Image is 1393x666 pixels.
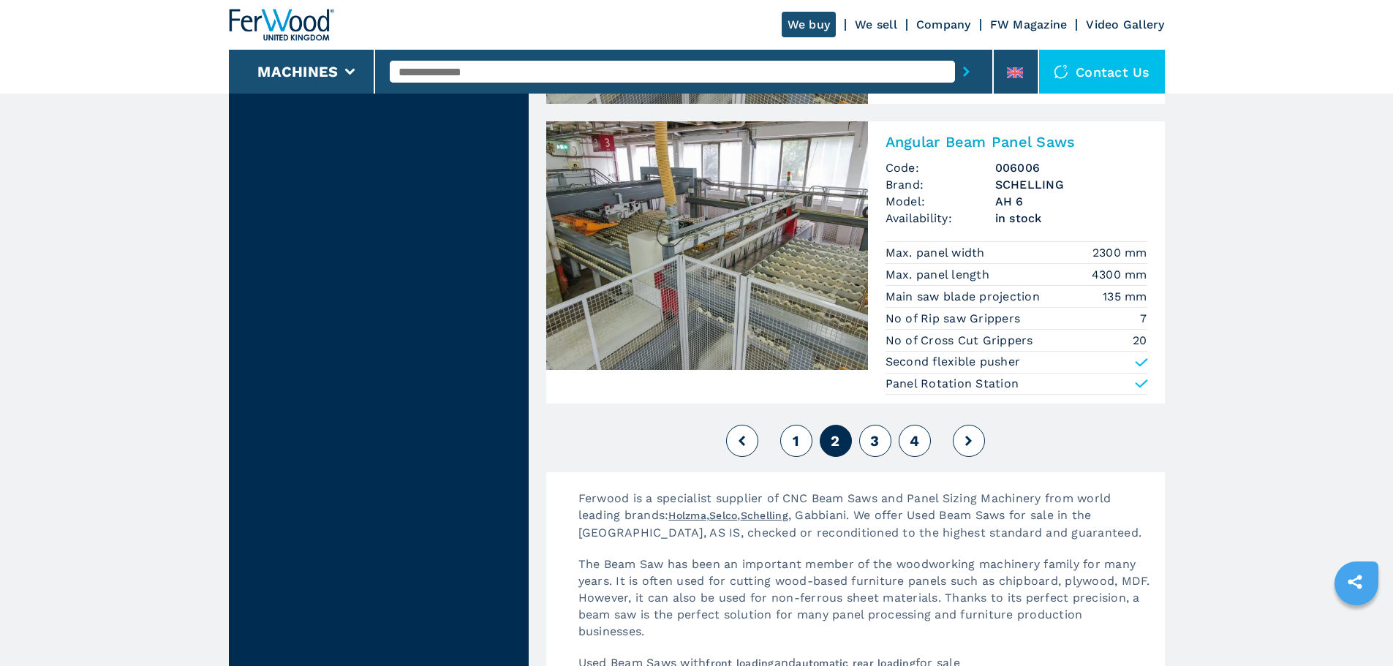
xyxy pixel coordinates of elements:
p: Second flexible pusher [886,354,1021,370]
button: submit-button [955,55,978,88]
h3: 006006 [995,159,1147,176]
h3: SCHELLING [995,176,1147,193]
p: The Beam Saw has been an important member of the woodworking machinery family for many years. It ... [564,556,1165,654]
a: We sell [855,18,897,31]
p: No of Rip saw Grippers [886,311,1024,327]
span: Code: [886,159,995,176]
img: Contact us [1054,64,1068,79]
em: 20 [1133,332,1147,349]
p: Panel Rotation Station [886,376,1019,392]
button: 4 [899,425,931,457]
iframe: Chat [1331,600,1382,655]
a: sharethis [1337,564,1373,600]
h2: Angular Beam Panel Saws [886,133,1147,151]
button: Machines [257,63,338,80]
p: Max. panel length [886,267,994,283]
a: Schelling [741,510,788,521]
button: 1 [780,425,812,457]
h3: AH 6 [995,193,1147,210]
a: Angular Beam Panel Saws SCHELLING AH 6Angular Beam Panel SawsCode:006006Brand:SCHELLINGModel:AH 6... [546,121,1165,404]
a: Holzma [668,510,706,521]
span: Brand: [886,176,995,193]
a: Video Gallery [1086,18,1164,31]
p: Max. panel width [886,245,989,261]
span: 3 [870,432,879,450]
span: Availability: [886,210,995,227]
em: 7 [1140,310,1147,327]
p: Main saw blade projection [886,289,1044,305]
a: We buy [782,12,837,37]
p: Ferwood is a specialist supplier of CNC Beam Saws and Panel Sizing Machinery from world leading b... [564,490,1165,556]
button: 2 [820,425,852,457]
span: 1 [793,432,799,450]
span: 2 [831,432,839,450]
em: 135 mm [1103,288,1147,305]
div: Contact us [1039,50,1165,94]
a: Company [916,18,971,31]
em: 4300 mm [1092,266,1147,283]
a: FW Magazine [990,18,1068,31]
img: Angular Beam Panel Saws SCHELLING AH 6 [546,121,868,370]
span: in stock [995,210,1147,227]
img: Ferwood [229,9,334,41]
em: 2300 mm [1092,244,1147,261]
span: Model: [886,193,995,210]
button: 3 [859,425,891,457]
span: 4 [910,432,919,450]
p: No of Cross Cut Grippers [886,333,1037,349]
a: Selco [709,510,737,521]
